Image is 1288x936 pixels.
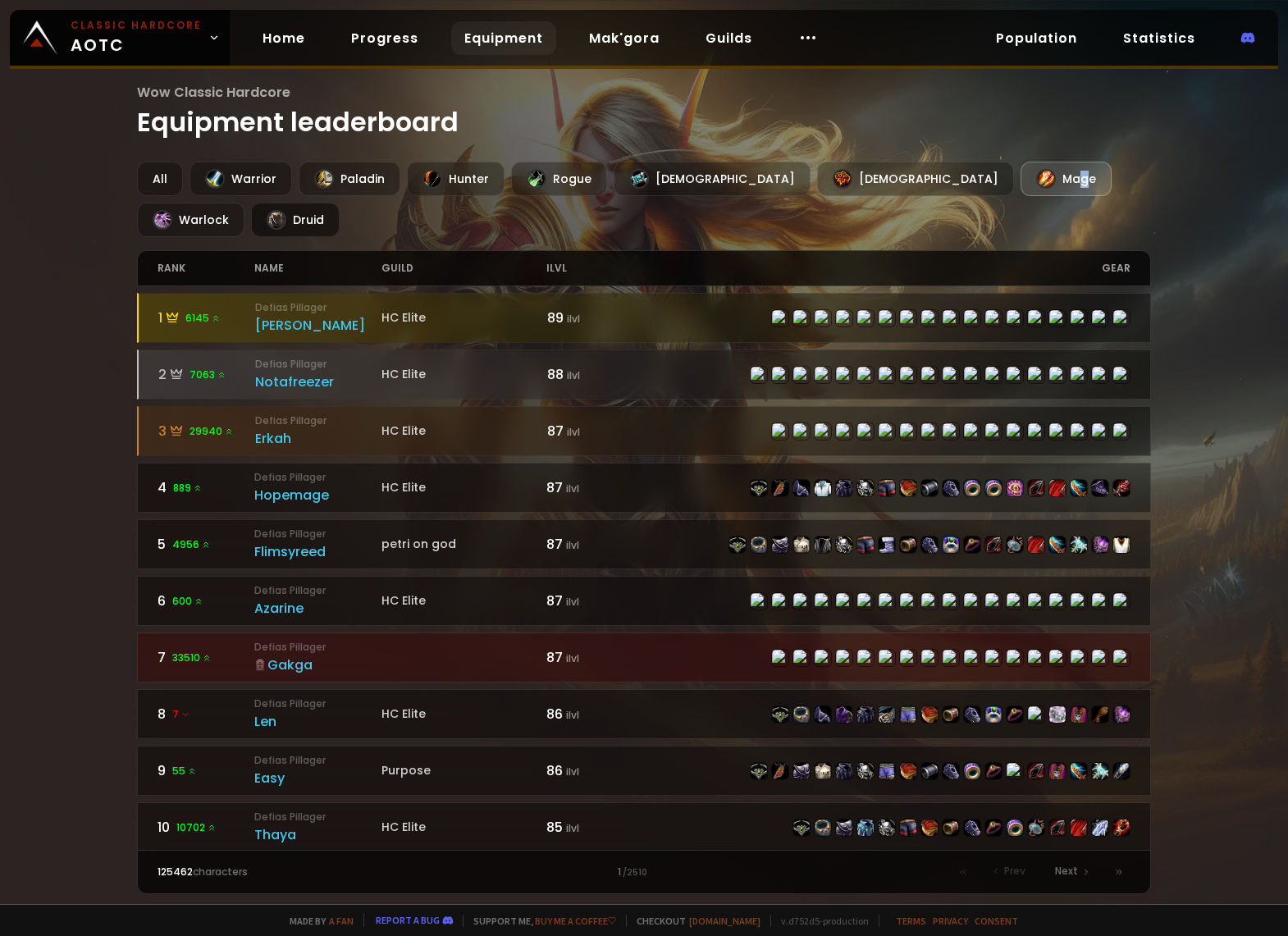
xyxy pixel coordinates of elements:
img: item-22821 [1113,706,1130,723]
small: Defias Pillager [254,527,381,541]
a: Equipment [451,21,556,55]
img: item-22500 [900,763,916,779]
a: Privacy [933,915,968,927]
img: item-22408 [1113,763,1130,779]
img: item-22503 [900,536,916,553]
a: Guilds [692,21,765,55]
img: item-23001 [1007,480,1023,496]
div: ilvl [546,251,644,285]
img: item-23070 [900,706,916,723]
a: 1010702 Defias PillagerThayaHC Elite85 ilvlitem-22498item-22943item-22983item-21343item-22730item... [137,802,1152,852]
img: item-6096 [793,536,810,553]
img: item-22943 [815,820,831,836]
img: item-23021 [921,480,938,496]
img: item-22501 [964,706,980,723]
img: item-22498 [751,763,767,779]
img: item-21344 [879,536,895,553]
div: Azarine [254,598,381,619]
img: item-21709 [985,820,1002,836]
img: item-4335 [836,706,852,723]
div: Rogue [511,162,607,196]
img: item-22799 [1092,820,1108,836]
img: item-23237 [964,480,980,496]
span: Next [1055,864,1078,879]
img: item-22983 [836,820,852,836]
div: 6 [158,591,255,611]
a: 16145 Defias Pillager[PERSON_NAME]HC Elite89 ilvlitem-22498item-23057item-22499item-4335item-2249... [137,293,1152,343]
img: item-22502 [879,706,895,723]
span: Wow Classic Hardcore [137,82,1152,103]
div: Hopemage [254,485,381,505]
img: item-22503 [943,820,959,836]
img: item-6795 [815,480,831,496]
img: item-22731 [1028,536,1044,553]
small: / 2510 [623,866,647,879]
div: 87 [546,534,644,555]
img: item-22501 [943,480,959,496]
img: item-22983 [772,536,788,553]
small: ilvl [566,651,579,665]
div: 88 [547,364,645,385]
small: Classic Hardcore [71,18,202,33]
img: item-23025 [985,480,1002,496]
img: item-22983 [793,763,810,779]
small: ilvl [566,765,579,778]
img: item-21709 [964,536,980,553]
img: item-19861 [1113,820,1130,836]
img: item-21585 [943,763,959,779]
img: item-23025 [1007,820,1023,836]
img: item-21343 [857,820,874,836]
img: item-21709 [985,763,1002,779]
img: item-19379 [985,536,1002,553]
a: Classic HardcoreAOTC [10,10,230,66]
img: item-22500 [900,480,916,496]
small: Defias Pillager [255,300,381,315]
span: Made by [280,915,354,927]
img: item-22498 [772,706,788,723]
img: item-22730 [879,820,895,836]
img: item-22499 [815,706,831,723]
div: 86 [546,704,644,724]
div: [DEMOGRAPHIC_DATA] [817,162,1014,196]
a: Progress [338,21,432,55]
div: 87 [547,421,645,441]
small: Defias Pillager [254,470,381,485]
img: item-22730 [857,763,874,779]
div: 89 [547,308,645,328]
div: Flimsyreed [254,541,381,562]
small: ilvl [567,425,580,439]
div: Warlock [137,203,244,237]
img: item-23050 [1071,706,1087,723]
div: HC Elite [381,819,547,836]
img: item-22807 [1071,480,1087,496]
img: item-19379 [1028,480,1044,496]
span: 7063 [190,368,226,382]
a: 329940 Defias PillagerErkahHC Elite87 ilvlitem-22498item-23057item-22983item-17723item-22496item-... [137,406,1152,456]
span: AOTC [71,18,202,57]
div: 7 [158,647,255,668]
div: 86 [546,760,644,781]
img: item-22496 [836,763,852,779]
img: item-22501 [921,536,938,553]
img: item-22496 [857,706,874,723]
img: item-22821 [1092,536,1108,553]
div: 87 [546,647,644,668]
a: Terms [896,915,926,927]
img: item-19950 [1007,536,1023,553]
img: item-6096 [815,763,831,779]
img: item-22499 [793,480,810,496]
div: 10 [158,817,255,838]
div: 85 [546,817,644,838]
a: Report a bug [376,914,440,926]
small: ilvl [567,312,580,326]
div: HC Elite [381,366,547,383]
span: v. d752d5 - production [770,915,869,927]
div: 87 [546,477,644,498]
a: [DOMAIN_NAME] [689,915,760,927]
img: item-22589 [1092,706,1108,723]
a: Buy me a coffee [535,915,616,927]
img: item-22503 [943,706,959,723]
div: [DEMOGRAPHIC_DATA] [614,162,811,196]
small: ilvl [567,368,580,382]
img: item-5976 [1113,536,1130,553]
